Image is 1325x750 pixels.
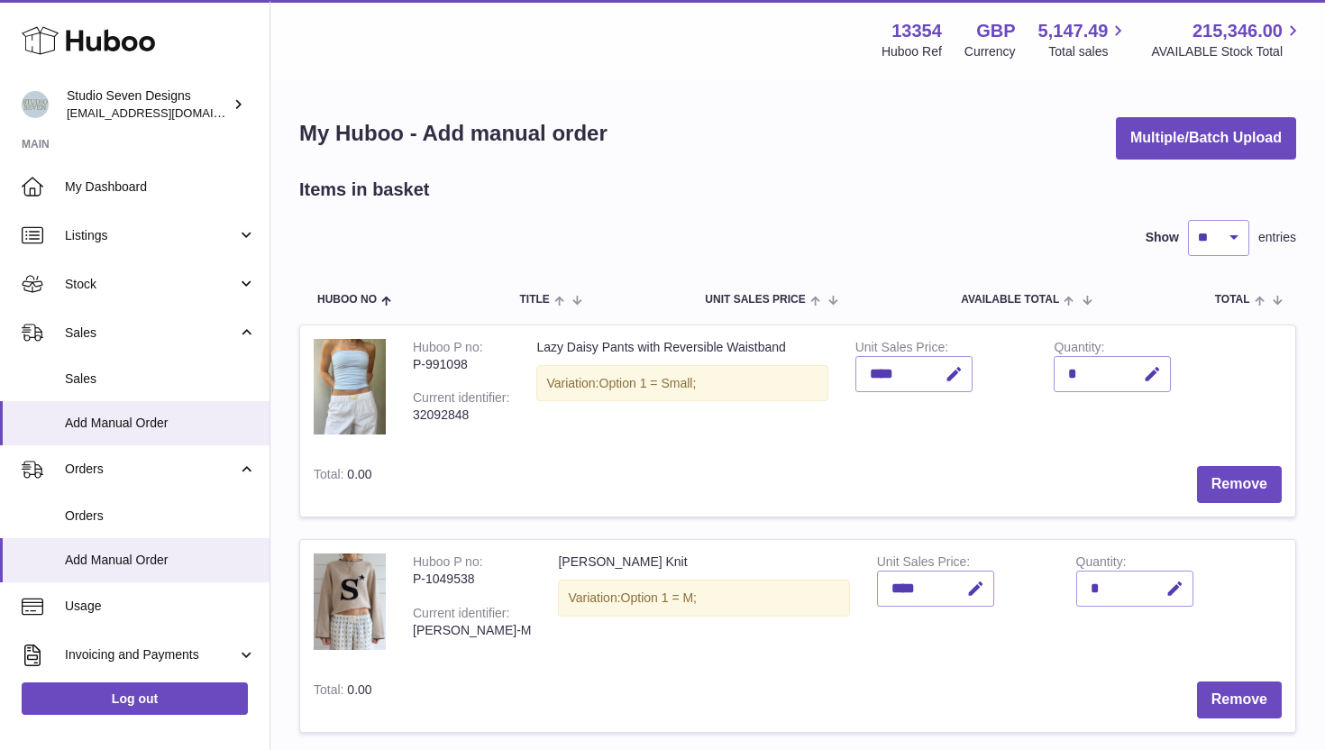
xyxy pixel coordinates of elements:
img: contact.studiosevendesigns@gmail.com [22,91,49,118]
span: 0.00 [347,682,371,697]
div: Currency [964,43,1016,60]
span: Add Manual Order [65,552,256,569]
span: Huboo no [317,294,377,306]
span: Usage [65,598,256,615]
label: Unit Sales Price [855,340,948,359]
label: Total [314,682,347,701]
span: AVAILABLE Stock Total [1151,43,1303,60]
label: Show [1146,229,1179,246]
span: Orders [65,461,237,478]
span: Invoicing and Payments [65,646,237,663]
span: Sales [65,325,237,342]
span: [EMAIL_ADDRESS][DOMAIN_NAME] [67,105,265,120]
label: Unit Sales Price [877,554,970,573]
img: Lazy Daisy Pants with Reversible Waistband [314,339,386,435]
span: entries [1258,229,1296,246]
a: 5,147.49 Total sales [1038,19,1129,60]
div: Current identifier [413,390,509,409]
a: Log out [22,682,248,715]
strong: GBP [976,19,1015,43]
span: 0.00 [347,467,371,481]
button: Multiple/Batch Upload [1116,117,1296,160]
span: Title [519,294,549,306]
span: Sales [65,370,256,388]
div: Variation: [536,365,827,402]
a: 215,346.00 AVAILABLE Stock Total [1151,19,1303,60]
td: Lazy Daisy Pants with Reversible Waistband [523,325,841,453]
span: 5,147.49 [1038,19,1109,43]
div: Huboo P no [413,554,483,573]
div: P-1049538 [413,571,531,588]
div: Huboo Ref [882,43,942,60]
span: AVAILABLE Total [961,294,1059,306]
label: Quantity [1054,340,1104,359]
span: Orders [65,508,256,525]
label: Quantity [1076,554,1127,573]
span: Stock [65,276,237,293]
strong: 13354 [891,19,942,43]
label: Total [314,467,347,486]
button: Remove [1197,681,1282,718]
span: Add Manual Order [65,415,256,432]
div: Variation: [558,580,849,617]
div: Studio Seven Designs [67,87,229,122]
span: Total [1215,294,1250,306]
span: Unit Sales Price [705,294,805,306]
div: Current identifier [413,606,509,625]
span: 215,346.00 [1192,19,1283,43]
div: 32092848 [413,407,509,424]
div: P-991098 [413,356,509,373]
div: Huboo P no [413,340,483,359]
h1: My Huboo - Add manual order [299,119,608,148]
h2: Items in basket [299,178,430,202]
div: [PERSON_NAME]-M [413,622,531,639]
span: Option 1 = Small; [599,376,697,390]
span: My Dashboard [65,178,256,196]
td: [PERSON_NAME] Knit [544,540,863,668]
img: Nola Knit [314,553,386,650]
button: Remove [1197,466,1282,503]
span: Total sales [1048,43,1129,60]
span: Option 1 = M; [621,590,697,605]
span: Listings [65,227,237,244]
